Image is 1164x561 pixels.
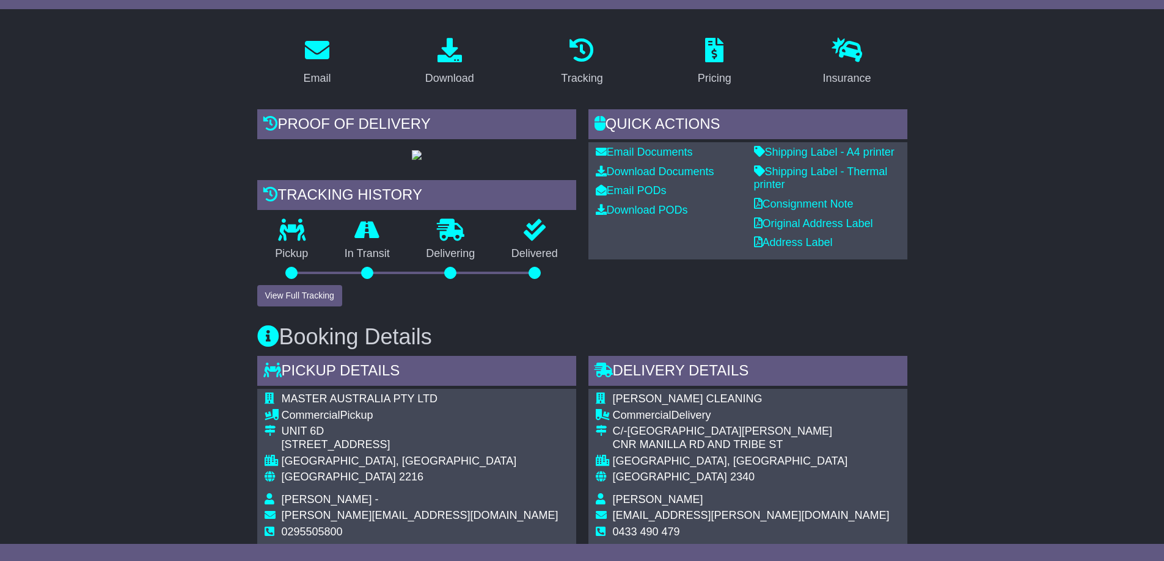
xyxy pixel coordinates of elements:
a: Download PODs [596,204,688,216]
p: Pickup [257,247,327,261]
span: [PERSON_NAME][EMAIL_ADDRESS][DOMAIN_NAME] [282,509,558,521]
button: View Full Tracking [257,285,342,306]
span: [EMAIL_ADDRESS][PERSON_NAME][DOMAIN_NAME] [613,509,890,521]
span: 0295505800 [282,526,343,538]
div: Proof of Delivery [257,109,576,142]
a: Download Documents [596,165,714,178]
a: Tracking [553,34,610,91]
span: [GEOGRAPHIC_DATA] [613,471,727,483]
span: Commercial [282,409,340,421]
img: GetPodImage [412,150,422,160]
h3: Booking Details [257,325,907,349]
a: Original Address Label [754,217,873,230]
p: In Transit [326,247,408,261]
div: Pickup [282,409,558,422]
span: [GEOGRAPHIC_DATA] [282,471,396,483]
a: Email PODs [596,184,667,197]
div: C/-[GEOGRAPHIC_DATA][PERSON_NAME] [613,425,896,438]
a: Consignment Note [754,198,854,210]
span: MASTER AUSTRALIA PTY LTD [282,393,437,405]
a: Email [295,34,339,91]
div: Pickup Details [257,356,576,389]
div: CNR MANILLA RD AND TRIBE ST [613,438,896,452]
a: Address Label [754,236,833,248]
div: Quick Actions [588,109,907,142]
span: 0433 490 479 [613,526,680,538]
a: Download [417,34,482,91]
a: Shipping Label - Thermal printer [754,165,888,191]
span: 2340 [730,471,755,483]
span: [PERSON_NAME] CLEANING [613,393,763,405]
div: UNIT 6D [282,425,558,438]
div: Download [425,70,474,87]
a: Insurance [815,34,879,91]
span: [PERSON_NAME] [613,493,703,505]
span: [PERSON_NAME] - [282,493,379,505]
div: Pricing [698,70,731,87]
div: Delivery Details [588,356,907,389]
a: Email Documents [596,146,693,158]
div: Email [303,70,331,87]
div: Delivery [613,409,896,422]
div: [GEOGRAPHIC_DATA], [GEOGRAPHIC_DATA] [613,455,896,468]
div: Tracking history [257,180,576,213]
p: Delivered [493,247,576,261]
div: Insurance [823,70,871,87]
span: 2216 [399,471,423,483]
a: Shipping Label - A4 printer [754,146,895,158]
span: Commercial [613,409,672,421]
p: Delivering [408,247,494,261]
div: [STREET_ADDRESS] [282,438,558,452]
a: Pricing [690,34,739,91]
div: [GEOGRAPHIC_DATA], [GEOGRAPHIC_DATA] [282,455,558,468]
div: Tracking [561,70,602,87]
